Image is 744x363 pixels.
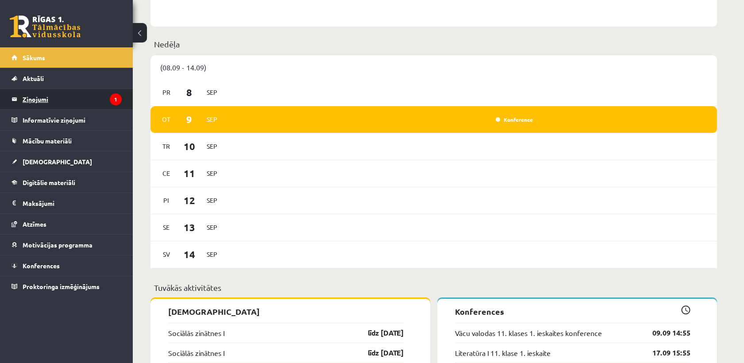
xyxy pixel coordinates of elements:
a: Sākums [12,47,122,68]
span: 8 [176,85,203,100]
span: Atzīmes [23,220,46,228]
a: Konferences [12,255,122,276]
span: Digitālie materiāli [23,178,75,186]
span: Sep [203,193,221,207]
span: Sākums [23,54,45,62]
span: 13 [176,220,203,235]
p: Konferences [455,305,690,317]
span: Ce [157,166,176,180]
legend: Maksājumi [23,193,122,213]
span: Sep [203,85,221,99]
a: Vācu valodas 11. klases 1. ieskaites konference [455,328,602,338]
a: līdz [DATE] [352,348,404,358]
a: Mācību materiāli [12,131,122,151]
a: līdz [DATE] [352,328,404,338]
span: Sv [157,247,176,261]
a: Rīgas 1. Tālmācības vidusskola [10,15,81,38]
a: Maksājumi [12,193,122,213]
span: Ot [157,112,176,126]
span: 10 [176,139,203,154]
a: Aktuāli [12,68,122,89]
span: Sep [203,220,221,234]
span: Pr [157,85,176,99]
a: [DEMOGRAPHIC_DATA] [12,151,122,172]
a: Proktoringa izmēģinājums [12,276,122,297]
span: Motivācijas programma [23,241,93,249]
a: Ziņojumi1 [12,89,122,109]
span: Se [157,220,176,234]
span: Konferences [23,262,60,270]
a: 17.09 15:55 [639,348,690,358]
a: Konference [496,116,533,123]
a: Motivācijas programma [12,235,122,255]
p: [DEMOGRAPHIC_DATA] [168,305,404,317]
a: Sociālās zinātnes I [168,348,224,358]
legend: Informatīvie ziņojumi [23,110,122,130]
a: Informatīvie ziņojumi [12,110,122,130]
span: 14 [176,247,203,262]
span: Pi [157,193,176,207]
span: Tr [157,139,176,153]
span: Sep [203,139,221,153]
p: Nedēļa [154,38,713,50]
span: 11 [176,166,203,181]
span: Mācību materiāli [23,137,72,145]
a: 09.09 14:55 [639,328,690,338]
span: 9 [176,112,203,127]
a: Sociālās zinātnes I [168,328,224,338]
p: Tuvākās aktivitātes [154,282,713,293]
span: Aktuāli [23,74,44,82]
span: Sep [203,247,221,261]
a: Digitālie materiāli [12,172,122,193]
a: Atzīmes [12,214,122,234]
i: 1 [110,93,122,105]
legend: Ziņojumi [23,89,122,109]
span: Sep [203,166,221,180]
span: 12 [176,193,203,208]
div: (08.09 - 14.09) [150,55,717,79]
span: Proktoringa izmēģinājums [23,282,100,290]
a: Literatūra I 11. klase 1. ieskaite [455,348,551,358]
span: [DEMOGRAPHIC_DATA] [23,158,92,166]
span: Sep [203,112,221,126]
